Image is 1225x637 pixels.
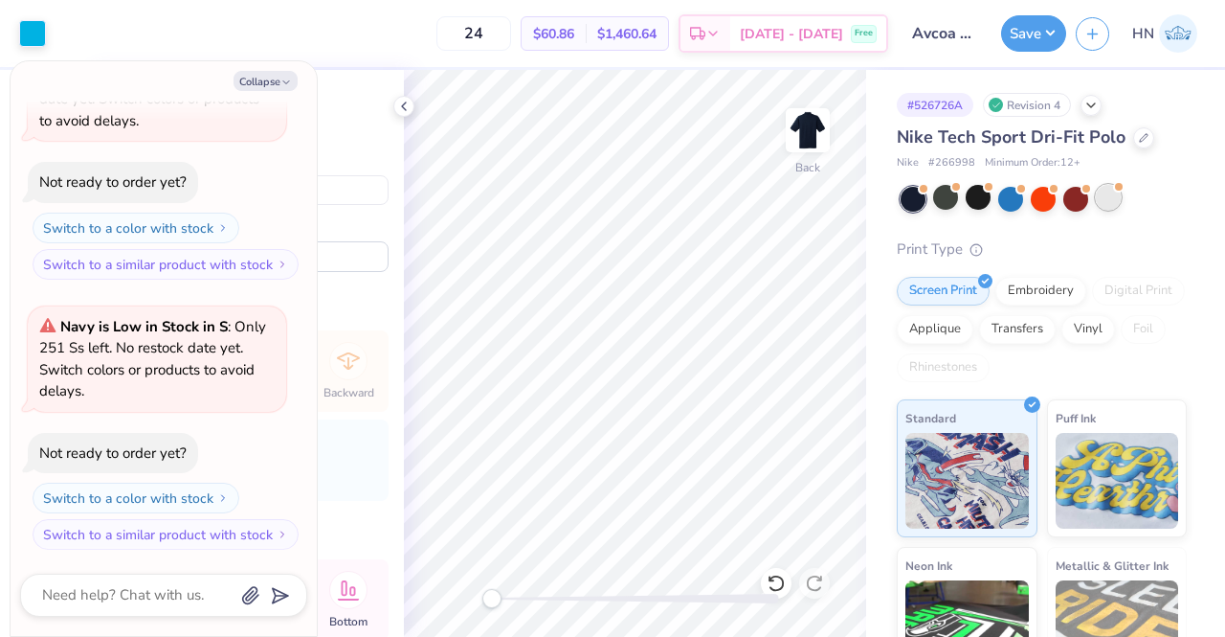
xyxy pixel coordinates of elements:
span: Metallic & Glitter Ink [1056,556,1169,576]
span: Neon Ink [905,556,952,576]
img: Switch to a similar product with stock [277,259,288,270]
span: $60.86 [533,24,574,44]
span: Minimum Order: 12 + [985,155,1080,171]
button: Switch to a color with stock [33,213,239,243]
div: Vinyl [1061,315,1115,344]
div: Foil [1121,315,1166,344]
div: Embroidery [995,277,1086,306]
input: – – [436,16,511,51]
span: : Only 140 Ss, 289 Ms, 828 Ls and 648 XLs left. No restock date yet. Switch colors or products to... [39,25,269,130]
div: Rhinestones [897,353,990,382]
span: [DATE] - [DATE] [740,24,843,44]
img: Switch to a color with stock [217,222,229,234]
img: Switch to a color with stock [217,492,229,504]
div: Print Type [897,239,1187,261]
button: Save [1001,15,1066,52]
span: Nike Tech Sport Dri-Fit Polo [897,125,1125,148]
a: HN [1124,14,1206,53]
div: Applique [897,315,973,344]
span: Nike [897,155,919,171]
div: Not ready to order yet? [39,444,187,463]
div: Transfers [979,315,1056,344]
div: Digital Print [1092,277,1185,306]
span: $1,460.64 [597,24,657,44]
button: Collapse [234,71,298,91]
span: Puff Ink [1056,408,1096,428]
div: # 526726A [897,93,973,117]
span: Free [855,27,873,40]
input: Untitled Design [898,14,991,53]
span: : Only 251 Ss left. No restock date yet. Switch colors or products to avoid delays. [39,317,266,401]
span: Standard [905,408,956,428]
img: Puff Ink [1056,433,1179,529]
button: Switch to a similar product with stock [33,249,299,280]
span: # 266998 [928,155,975,171]
img: Back [789,111,827,149]
span: HN [1132,23,1154,45]
button: Switch to a similar product with stock [33,519,299,550]
div: Not ready to order yet? [39,172,187,192]
button: Switch to a color with stock [33,483,239,513]
img: Huda Nadeem [1159,14,1197,53]
div: Screen Print [897,277,990,306]
div: Accessibility label [482,589,501,608]
div: Back [795,159,820,176]
div: Revision 4 [983,93,1071,117]
img: Switch to a similar product with stock [277,529,288,540]
img: Standard [905,433,1029,529]
strong: Navy is Low in Stock in S [60,317,228,336]
span: Bottom [329,614,367,629]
